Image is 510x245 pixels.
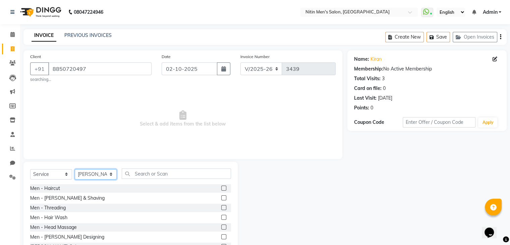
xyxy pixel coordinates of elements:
[354,65,500,72] div: No Active Membership
[354,75,381,82] div: Total Visits:
[354,65,383,72] div: Membership:
[122,168,231,179] input: Search or Scan
[64,32,112,38] a: PREVIOUS INVOICES
[382,75,385,82] div: 3
[354,56,369,63] div: Name:
[371,104,373,111] div: 0
[30,234,104,241] div: Men - [PERSON_NAME] Designing
[371,56,382,63] a: Kiran
[30,77,152,83] small: searching...
[378,95,392,102] div: [DATE]
[32,30,56,42] a: INVOICE
[30,224,77,231] div: Men - Head Massage
[354,104,369,111] div: Points:
[17,3,63,21] img: logo
[30,85,336,152] span: Select & add items from the list below
[30,214,67,221] div: Men - Hair Wash
[453,32,497,42] button: Open Invoices
[385,32,424,42] button: Create New
[483,9,497,16] span: Admin
[240,54,270,60] label: Invoice Number
[403,117,476,128] input: Enter Offer / Coupon Code
[30,185,60,192] div: Men - Haircut
[74,3,103,21] b: 08047224946
[162,54,171,60] label: Date
[383,85,386,92] div: 0
[427,32,450,42] button: Save
[48,62,152,75] input: Search by Name/Mobile/Email/Code
[30,195,105,202] div: Men - [PERSON_NAME] & Shaving
[354,95,377,102] div: Last Visit:
[30,54,41,60] label: Client
[354,119,403,126] div: Coupon Code
[30,204,66,211] div: Men - Threading
[482,218,503,238] iframe: chat widget
[30,62,49,75] button: +91
[354,85,382,92] div: Card on file:
[478,117,497,128] button: Apply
